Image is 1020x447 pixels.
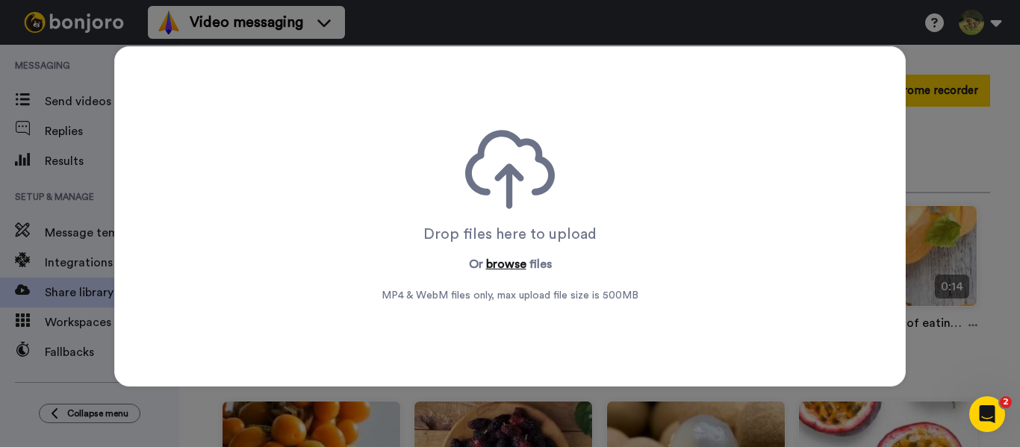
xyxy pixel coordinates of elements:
[382,288,638,303] span: MP4 & WebM files only, max upload file size is 500 MB
[1000,396,1012,408] span: 2
[423,224,597,245] div: Drop files here to upload
[969,396,1005,432] iframe: Intercom live chat
[469,255,552,273] p: Or files
[486,255,526,273] button: browse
